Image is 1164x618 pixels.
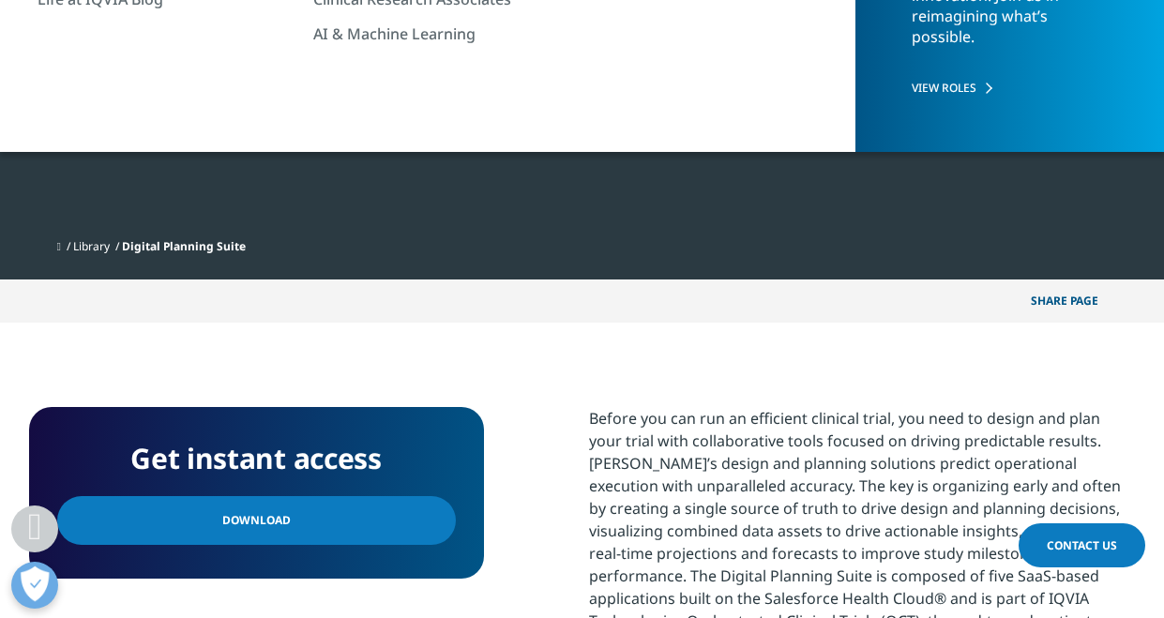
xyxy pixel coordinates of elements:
[1017,279,1136,323] button: Share PAGEShare PAGE
[122,238,246,254] span: Digital Planning Suite
[1017,279,1136,323] p: Share PAGE
[222,510,291,531] span: Download
[1019,523,1145,567] a: Contact Us
[57,435,456,482] h4: Get instant access
[912,80,1110,96] a: VIEW ROLES
[57,496,456,545] a: Download
[11,562,58,609] button: Open Preferences
[313,23,570,44] a: AI & Machine Learning
[1047,537,1117,553] span: Contact Us
[73,238,110,254] a: Library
